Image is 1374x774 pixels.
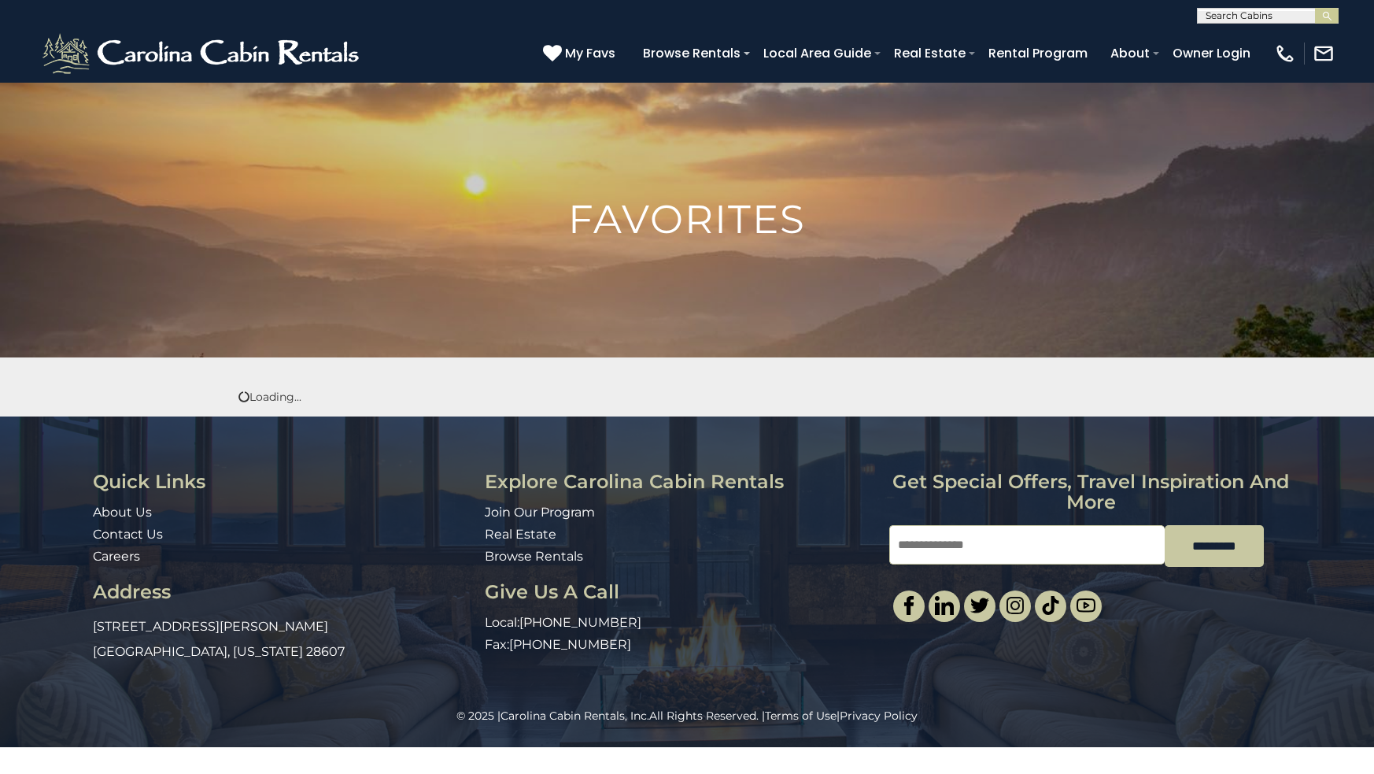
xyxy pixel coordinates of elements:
[1041,596,1060,615] img: tiktok.svg
[899,596,918,615] img: facebook-single.svg
[485,582,877,602] h3: Give Us A Call
[635,39,748,67] a: Browse Rentals
[39,30,366,77] img: White-1-2.png
[1006,596,1025,615] img: instagram-single.svg
[565,43,615,63] span: My Favs
[485,614,877,632] p: Local:
[485,472,877,492] h3: Explore Carolina Cabin Rentals
[456,709,649,723] span: © 2025 |
[519,615,641,630] a: [PHONE_NUMBER]
[485,549,583,564] a: Browse Rentals
[485,527,556,542] a: Real Estate
[227,389,1147,405] div: Loading...
[970,596,989,615] img: twitter-single.svg
[35,708,1339,724] p: All Rights Reserved. | |
[765,709,837,723] a: Terms of Use
[840,709,918,723] a: Privacy Policy
[93,582,473,602] h3: Address
[755,39,879,67] a: Local Area Guide
[485,636,877,654] p: Fax:
[889,472,1293,513] h3: Get special offers, travel inspiration and more
[93,527,163,542] a: Contact Us
[935,596,954,615] img: linkedin-single.svg
[1165,39,1258,67] a: Owner Login
[93,549,140,564] a: Careers
[485,505,595,520] a: Join Our Program
[93,472,473,492] h3: Quick Links
[509,637,631,652] a: [PHONE_NUMBER]
[543,43,619,64] a: My Favs
[1103,39,1158,67] a: About
[886,39,973,67] a: Real Estate
[1313,43,1335,65] img: mail-regular-white.png
[1274,43,1296,65] img: phone-regular-white.png
[981,39,1095,67] a: Rental Program
[93,614,473,665] p: [STREET_ADDRESS][PERSON_NAME] [GEOGRAPHIC_DATA], [US_STATE] 28607
[93,505,152,520] a: About Us
[1077,596,1095,615] img: youtube-light.svg
[500,709,649,723] a: Carolina Cabin Rentals, Inc.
